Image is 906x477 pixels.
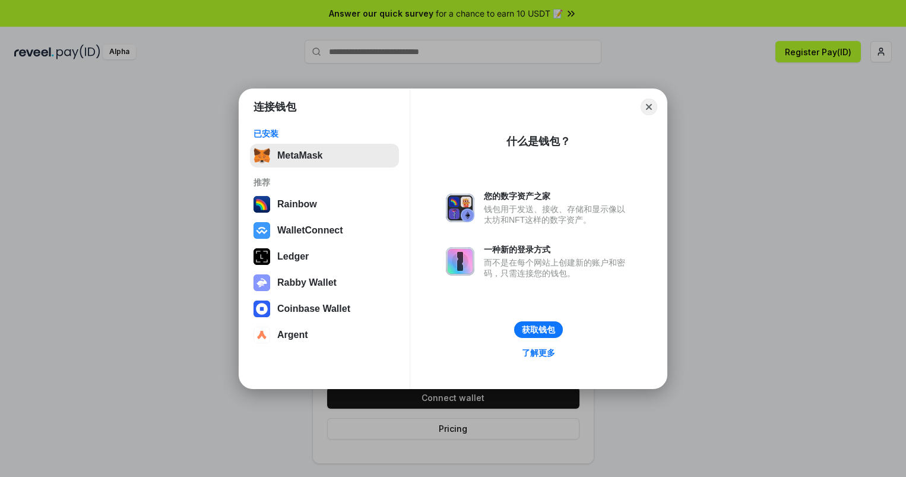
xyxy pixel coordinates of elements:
div: Rainbow [277,199,317,210]
div: MetaMask [277,150,322,161]
div: 获取钱包 [522,324,555,335]
img: svg+xml,%3Csvg%20width%3D%2228%22%20height%3D%2228%22%20viewBox%3D%220%200%2028%2028%22%20fill%3D... [254,301,270,317]
button: Coinbase Wallet [250,297,399,321]
a: 了解更多 [515,345,562,361]
img: svg+xml,%3Csvg%20width%3D%2228%22%20height%3D%2228%22%20viewBox%3D%220%200%2028%2028%22%20fill%3D... [254,327,270,343]
div: 推荐 [254,177,395,188]
img: svg+xml,%3Csvg%20xmlns%3D%22http%3A%2F%2Fwww.w3.org%2F2000%2Fsvg%22%20width%3D%2228%22%20height%3... [254,248,270,265]
button: Rabby Wallet [250,271,399,295]
div: 什么是钱包？ [506,134,571,149]
img: svg+xml,%3Csvg%20xmlns%3D%22http%3A%2F%2Fwww.w3.org%2F2000%2Fsvg%22%20fill%3D%22none%22%20viewBox... [446,194,474,222]
button: Ledger [250,245,399,268]
div: Rabby Wallet [277,277,337,288]
div: 钱包用于发送、接收、存储和显示像以太坊和NFT这样的数字资产。 [484,204,631,225]
div: 已安装 [254,128,395,139]
div: 您的数字资产之家 [484,191,631,201]
img: svg+xml,%3Csvg%20width%3D%22120%22%20height%3D%22120%22%20viewBox%3D%220%200%20120%20120%22%20fil... [254,196,270,213]
img: svg+xml,%3Csvg%20xmlns%3D%22http%3A%2F%2Fwww.w3.org%2F2000%2Fsvg%22%20fill%3D%22none%22%20viewBox... [446,247,474,276]
button: WalletConnect [250,219,399,242]
div: Argent [277,330,308,340]
div: 一种新的登录方式 [484,244,631,255]
img: svg+xml,%3Csvg%20fill%3D%22none%22%20height%3D%2233%22%20viewBox%3D%220%200%2035%2033%22%20width%... [254,147,270,164]
button: MetaMask [250,144,399,168]
img: svg+xml,%3Csvg%20width%3D%2228%22%20height%3D%2228%22%20viewBox%3D%220%200%2028%2028%22%20fill%3D... [254,222,270,239]
button: Close [641,99,657,115]
div: WalletConnect [277,225,343,236]
button: Rainbow [250,192,399,216]
div: Ledger [277,251,309,262]
button: 获取钱包 [514,321,563,338]
h1: 连接钱包 [254,100,296,114]
div: 了解更多 [522,348,555,358]
div: 而不是在每个网站上创建新的账户和密码，只需连接您的钱包。 [484,257,631,279]
button: Argent [250,323,399,347]
img: svg+xml,%3Csvg%20xmlns%3D%22http%3A%2F%2Fwww.w3.org%2F2000%2Fsvg%22%20fill%3D%22none%22%20viewBox... [254,274,270,291]
div: Coinbase Wallet [277,304,350,314]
